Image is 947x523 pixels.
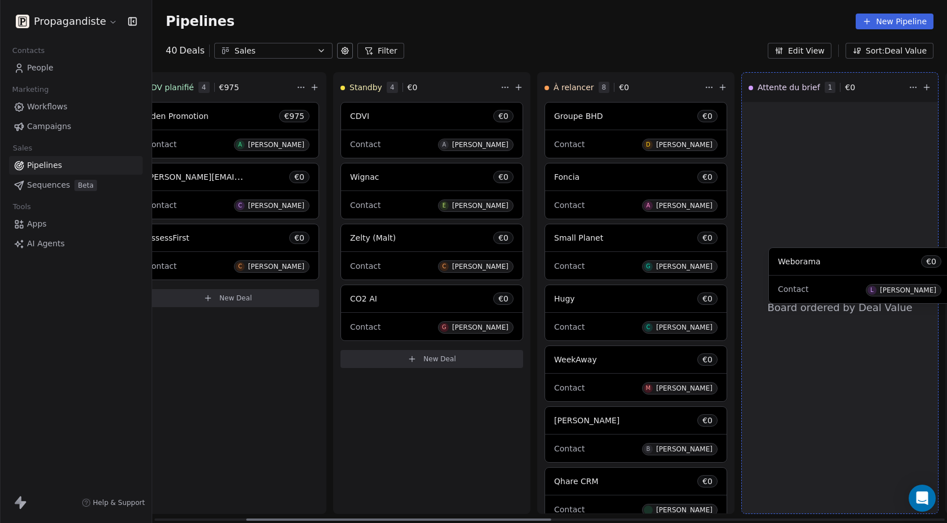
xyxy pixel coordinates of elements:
span: Help & Support [93,498,145,507]
a: Apps [9,215,143,233]
span: Contact [554,140,585,149]
span: New Deal [219,294,252,303]
div: [PERSON_NAME]€0ContactB[PERSON_NAME] [545,406,727,463]
button: Filter [357,43,404,59]
div: C [238,201,242,210]
span: Propagandiste [34,14,106,29]
a: SequencesBeta [9,176,143,194]
span: RDV planifié [145,82,194,93]
span: € 0 [702,171,713,183]
span: À relancer [554,82,594,93]
div: [PERSON_NAME] [452,323,508,331]
div: Small Planet€0ContactG[PERSON_NAME] [545,224,727,280]
div: L [870,286,874,295]
div: C [442,262,446,271]
span: Workflows [27,101,68,113]
span: € 975 [219,82,240,93]
span: WeekAway [554,355,597,364]
span: Contact [554,322,585,331]
a: Pipelines [9,156,143,175]
div: D [646,140,650,149]
span: Contact [350,322,380,331]
span: Wignac [350,172,379,181]
a: AI Agents [9,234,143,253]
span: Small Planet [554,233,603,242]
span: Contact [350,201,380,210]
span: € 975 [284,110,304,122]
span: Groupe BHD [554,112,603,121]
button: Propagandiste [14,12,120,31]
span: € 0 [619,82,629,93]
span: 8 [599,82,610,93]
button: New Pipeline [856,14,933,29]
div: 40 [166,44,205,57]
div: Hugy€0ContactC[PERSON_NAME] [545,285,727,341]
span: € 0 [702,232,713,243]
span: € 0 [498,171,508,183]
a: Campaigns [9,117,143,136]
div: [PERSON_NAME] [656,202,713,210]
span: € 0 [294,232,304,243]
div: Eden Promotion€975ContactA[PERSON_NAME] [136,102,319,158]
div: E [442,201,446,210]
span: € 0 [702,293,713,304]
div: Standby4€0 [340,73,498,102]
span: € 0 [498,232,508,243]
span: Hugy [554,294,575,303]
span: Contact [350,261,380,271]
span: Contact [554,444,585,453]
span: € 0 [498,110,508,122]
button: Sort: Deal Value [846,43,933,59]
span: CDVI [350,112,369,121]
span: Attente du brief [758,82,820,93]
span: € 0 [702,415,713,426]
button: Edit View [768,43,831,59]
div: À relancer8€0 [545,73,702,102]
span: Beta [74,180,97,191]
span: Contact [554,261,585,271]
span: Board ordered by Deal Value [767,300,912,315]
div: CDVI€0ContactA[PERSON_NAME] [340,102,523,158]
span: Sales [8,140,37,157]
span: Contact [554,201,585,210]
div: [PERSON_NAME] [452,141,508,149]
span: € 0 [702,354,713,365]
span: € 0 [702,110,713,122]
div: AssessFirst€0ContactC[PERSON_NAME] [136,224,319,280]
div: [PERSON_NAME] [656,445,713,453]
span: Pipelines [27,159,62,171]
div: B [646,445,650,454]
img: logo.png [16,15,29,28]
div: CO2 AI€0ContactG[PERSON_NAME] [340,285,523,341]
div: [PERSON_NAME] [880,286,936,294]
span: Zelty (Malt) [350,233,396,242]
div: Sales [234,45,312,57]
span: [PERSON_NAME] [554,416,619,425]
div: [PERSON_NAME] [248,263,304,271]
span: € 0 [702,476,713,487]
span: Contact [146,201,176,210]
span: Contact [554,383,585,392]
div: A [646,201,650,210]
button: New Deal [340,350,523,368]
div: [PERSON_NAME][EMAIL_ADDRESS][PERSON_NAME][DOMAIN_NAME]€0ContactC[PERSON_NAME] [136,163,319,219]
div: [PERSON_NAME] [452,202,508,210]
div: Zelty (Malt)€0ContactC[PERSON_NAME] [340,224,523,280]
a: Workflows [9,97,143,116]
div: RDV planifié4€975 [136,73,294,102]
div: Foncia€0ContactA[PERSON_NAME] [545,163,727,219]
span: Contacts [7,42,50,59]
div: Groupe BHD€0ContactD[PERSON_NAME] [545,102,727,158]
span: AI Agents [27,238,65,250]
div: [PERSON_NAME] [248,202,304,210]
div: C [238,262,242,271]
div: G [442,323,446,332]
div: M [646,384,651,393]
div: [PERSON_NAME] [452,263,508,271]
span: AssessFirst [146,233,189,242]
span: People [27,62,54,74]
span: Contact [778,285,808,294]
div: Open Intercom Messenger [909,485,936,512]
span: € 0 [926,256,936,267]
span: € 0 [294,171,304,183]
